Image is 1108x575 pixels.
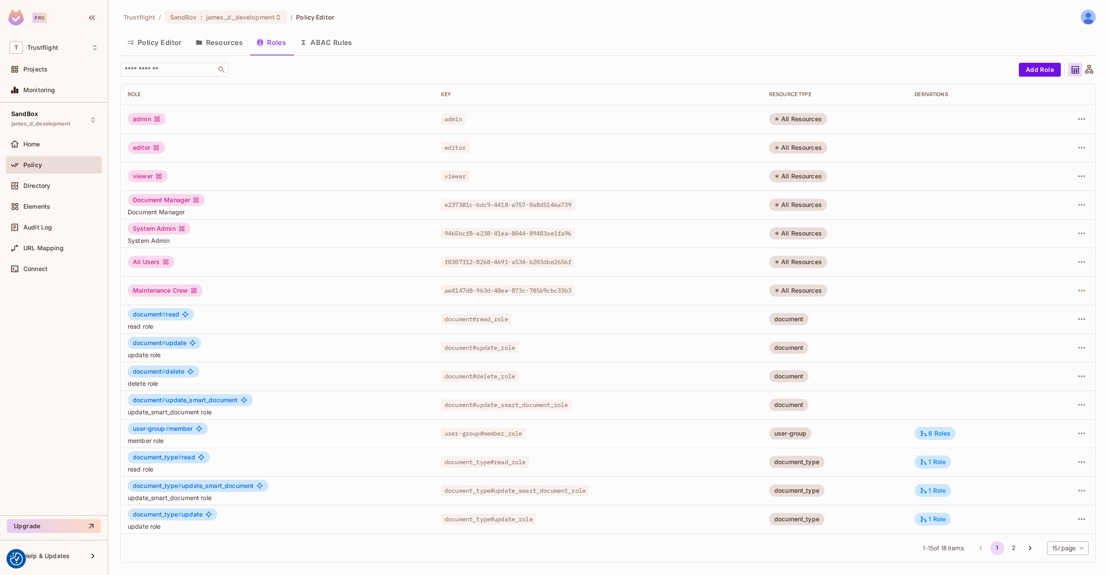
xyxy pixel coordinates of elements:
[1023,541,1037,555] button: Go to next page
[769,370,808,382] div: document
[133,482,182,489] span: document_type
[133,311,179,318] span: read
[769,256,827,268] div: All Resources
[920,515,946,523] div: 1 Role
[769,91,901,98] div: RESOURCE TYPE
[23,162,42,168] span: Policy
[128,170,167,182] div: viewer
[165,425,169,432] span: #
[441,228,575,239] span: 9465bcf8-a238-41ea-8044-89483ae1fa96
[1081,10,1095,24] img: James Duncan
[923,543,963,553] span: 1 - 15 of 18 items
[128,223,190,235] div: System Admin
[23,552,70,559] span: Help & Updates
[23,87,55,94] span: Monitoring
[128,351,427,359] span: update role
[769,142,827,154] div: All Resources
[133,339,166,346] span: document
[769,485,825,497] div: document_type
[990,541,1004,555] button: page 1
[769,427,812,439] div: user-group
[11,120,70,127] span: james_d_development
[128,436,427,445] span: member role
[133,425,193,432] span: member
[128,284,203,297] div: Maintenance Crew
[441,113,466,125] span: admin
[769,170,827,182] div: All Resources
[178,510,182,518] span: #
[162,368,166,375] span: #
[133,510,182,518] span: document_type
[10,552,23,565] img: Revisit consent button
[133,511,203,518] span: update
[769,513,825,525] div: document_type
[128,113,166,125] div: admin
[128,322,427,330] span: read role
[133,339,187,346] span: update
[8,10,24,26] img: SReyMgAAAABJRU5ErkJggg==
[441,399,571,410] span: document#update_smart_document_role
[441,91,755,98] div: Key
[162,396,166,404] span: #
[128,408,427,416] span: update_smart_document role
[128,465,427,473] span: read role
[1007,541,1021,555] button: Go to page 2
[120,32,189,53] button: Policy Editor
[133,453,182,461] span: document_type
[920,430,950,437] div: 6 Roles
[162,310,166,318] span: #
[133,454,195,461] span: read
[920,458,946,466] div: 1 Role
[10,41,23,54] span: T
[1019,63,1061,77] button: Add Role
[23,182,50,189] span: Directory
[7,519,101,533] button: Upgrade
[32,13,47,23] div: Pro
[250,32,293,53] button: Roles
[189,32,250,53] button: Resources
[128,194,205,206] div: Document Manager
[973,541,1038,555] nav: pagination navigation
[11,110,38,117] span: SandBox
[27,44,58,51] span: Workspace: Trustflight
[128,91,427,98] div: Role
[159,13,161,21] li: /
[128,208,427,216] span: Document Manager
[128,494,427,502] span: update_smart_document role
[128,379,427,388] span: delete role
[441,371,519,382] span: document#delete_role
[133,482,254,489] span: update_smart_document
[200,14,203,21] span: :
[769,227,827,239] div: All Resources
[293,32,359,53] button: ABAC Rules
[124,13,155,21] span: the active workspace
[441,285,575,296] span: ae4147d8-963d-48ee-873c-785b9cbc33b3
[441,313,512,325] span: document#read_role
[128,256,174,268] div: All Users
[133,396,166,404] span: document
[441,514,536,525] span: document_type#update_role
[441,199,575,210] span: e237381c-bdc9-4418-a757-0a8d5146a739
[1047,541,1089,555] div: 15 / page
[769,456,825,468] div: document_type
[290,13,293,21] li: /
[23,141,40,148] span: Home
[441,342,519,353] span: document#update_role
[441,142,469,153] span: editor
[128,236,427,245] span: System Admin
[296,13,334,21] span: Policy Editor
[23,265,48,272] span: Connect
[133,425,169,432] span: user-group
[128,522,427,530] span: update role
[441,428,525,439] span: user-group#member_role
[23,203,50,210] span: Elements
[769,199,827,211] div: All Resources
[178,453,182,461] span: #
[133,310,166,318] span: document
[133,397,238,404] span: update_smart_document
[769,342,808,354] div: document
[133,368,166,375] span: document
[769,113,827,125] div: All Resources
[170,13,197,21] span: SandBox
[128,142,165,154] div: editor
